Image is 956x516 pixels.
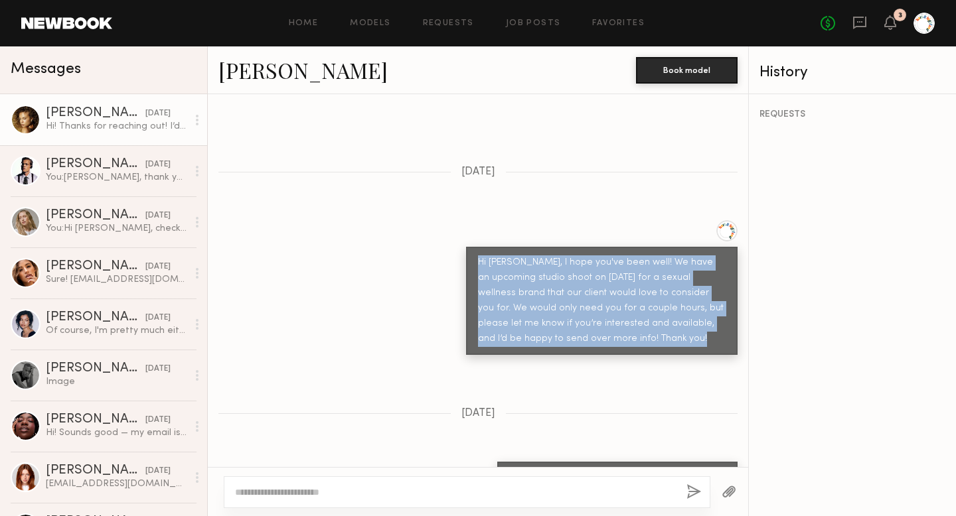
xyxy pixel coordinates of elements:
div: Image [46,375,187,388]
a: Book model [636,64,738,75]
div: Hi! Thanks for reaching out! I’d love to know more details! [46,120,187,133]
div: [PERSON_NAME] [46,413,145,426]
div: [PERSON_NAME] [46,107,145,120]
div: [EMAIL_ADDRESS][DOMAIN_NAME] [46,478,187,490]
div: [PERSON_NAME] [46,260,145,273]
span: [DATE] [461,408,495,419]
div: [DATE] [145,159,171,171]
div: [PERSON_NAME] [46,464,145,478]
div: 3 [898,12,902,19]
div: [DATE] [145,107,171,120]
div: [DATE] [145,261,171,273]
div: [PERSON_NAME] [46,311,145,324]
span: [DATE] [461,166,495,178]
a: Job Posts [506,19,561,28]
div: [PERSON_NAME] [46,158,145,171]
a: Models [350,19,390,28]
div: [DATE] [145,414,171,426]
a: Requests [423,19,474,28]
div: You: Hi [PERSON_NAME], checking in on this! Thank you! [46,222,187,235]
span: Messages [11,62,81,77]
div: Of course, I'm pretty much either a small or extra small in tops and a small in bottoms but here ... [46,324,187,337]
a: [PERSON_NAME] [218,56,388,84]
div: You: [PERSON_NAME], thank you for getting back to me, [PERSON_NAME]! [46,171,187,184]
div: Hi [PERSON_NAME], I hope you've been well! We have an upcoming studio shoot on [DATE] for a sexua... [478,255,726,347]
div: [DATE] [145,210,171,222]
div: [DATE] [145,363,171,375]
button: Book model [636,57,738,84]
div: [PERSON_NAME] [46,362,145,375]
div: Sure! [EMAIL_ADDRESS][DOMAIN_NAME] [46,273,187,286]
div: [DATE] [145,312,171,324]
div: [DATE] [145,465,171,478]
div: Hi! Sounds good — my email is [EMAIL_ADDRESS][DOMAIN_NAME] [46,426,187,439]
div: History [759,65,945,80]
div: REQUESTS [759,110,945,119]
div: [PERSON_NAME] [46,209,145,222]
a: Home [289,19,319,28]
a: Favorites [592,19,645,28]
